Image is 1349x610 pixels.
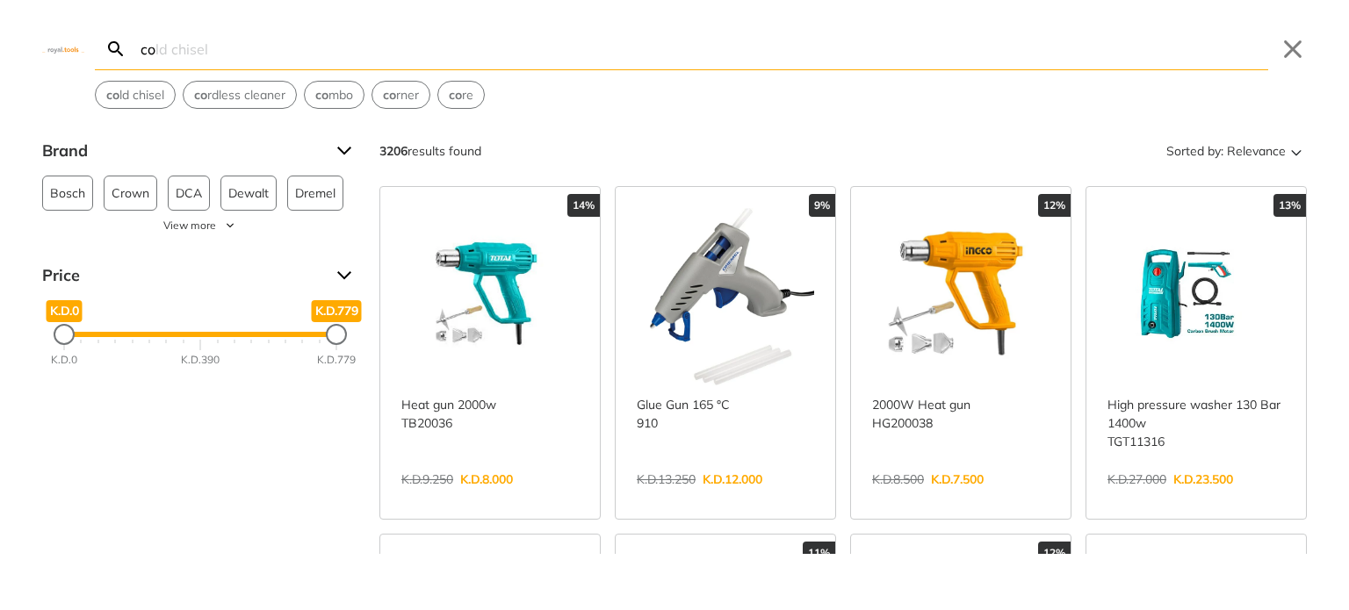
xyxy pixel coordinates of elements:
div: Suggestion: corner [372,81,430,109]
div: 12% [1038,542,1071,564]
span: Brand [42,137,323,165]
input: Search… [137,28,1268,69]
button: Bosch [42,176,93,211]
strong: co [106,87,119,103]
strong: 3206 [379,143,408,159]
span: rdless cleaner [194,86,285,104]
div: K.D.390 [181,352,220,368]
div: 9% [809,194,835,217]
button: Select suggestion: corner [372,82,429,108]
div: K.D.0 [51,352,77,368]
div: Maximum Price [326,324,347,345]
svg: Search [105,39,126,60]
span: rner [383,86,419,104]
span: Relevance [1227,137,1286,165]
div: K.D.779 [317,352,356,368]
button: Select suggestion: core [438,82,484,108]
span: mbo [315,86,353,104]
strong: co [315,87,328,103]
button: Sorted by:Relevance Sort [1163,137,1307,165]
div: Suggestion: core [437,81,485,109]
button: Select suggestion: combo [305,82,364,108]
button: Select suggestion: cordless cleaner [184,82,296,108]
strong: co [383,87,396,103]
div: Minimum Price [54,324,75,345]
strong: co [449,87,462,103]
div: 13% [1273,194,1306,217]
svg: Sort [1286,140,1307,161]
span: Dremel [295,176,335,210]
div: results found [379,137,481,165]
span: Crown [112,176,149,210]
div: Suggestion: cordless cleaner [183,81,297,109]
button: DCA [168,176,210,211]
button: Crown [104,176,157,211]
div: 14% [567,194,600,217]
span: Bosch [50,176,85,210]
span: Price [42,262,323,290]
div: Suggestion: cold chisel [95,81,176,109]
button: Select suggestion: cold chisel [96,82,175,108]
div: 12% [1038,194,1071,217]
button: View more [42,218,358,233]
button: Dewalt [220,176,277,211]
button: Close [1279,35,1307,63]
div: 11% [803,542,835,564]
img: Close [42,45,84,53]
span: re [449,86,473,104]
button: Dremel [287,176,343,211]
span: Dewalt [228,176,269,210]
span: View more [163,218,216,233]
span: ld chisel [106,86,164,104]
span: DCA [176,176,202,210]
div: Suggestion: combo [304,81,364,109]
strong: co [194,87,207,103]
